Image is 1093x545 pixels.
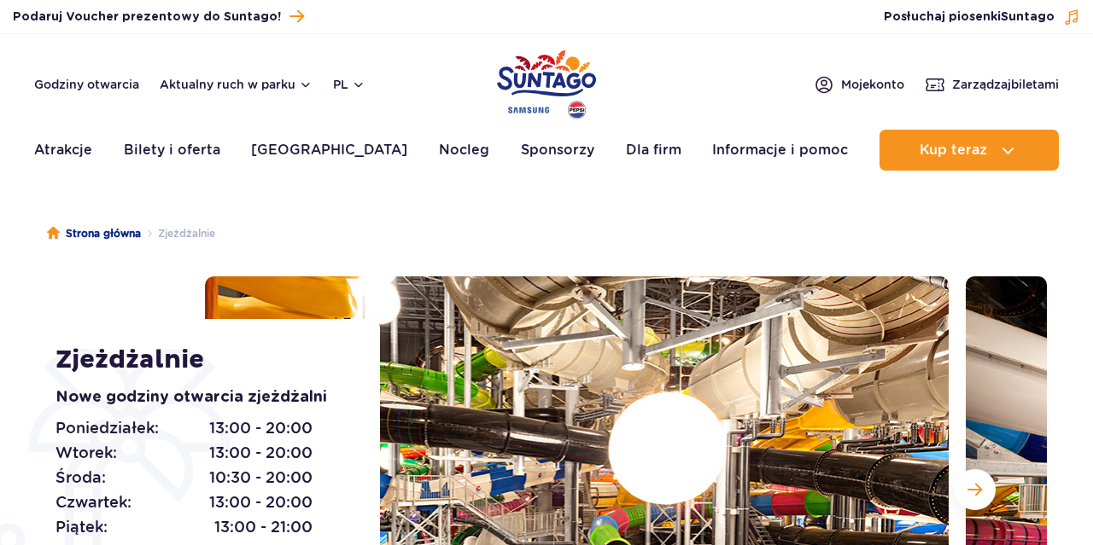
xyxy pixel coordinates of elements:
[56,386,342,409] p: Nowe godziny otwarcia zjeżdżalni
[814,74,904,95] a: Mojekonto
[880,130,1059,171] button: Kup teraz
[952,76,1059,93] span: Zarządzaj biletami
[333,76,365,93] button: pl
[712,130,848,171] a: Informacje i pomoc
[209,490,313,514] span: 13:00 - 20:00
[955,469,996,510] button: Następny slajd
[56,515,108,539] span: Piątek:
[160,78,313,91] button: Aktualny ruch w parku
[920,142,987,158] span: Kup teraz
[13,9,281,26] span: Podaruj Voucher prezentowy do Suntago!
[1001,11,1055,23] span: Suntago
[124,130,220,171] a: Bilety i oferta
[13,5,304,28] a: Podaruj Voucher prezentowy do Suntago!
[47,225,141,242] a: Strona główna
[841,76,904,93] span: Moje konto
[56,441,117,465] span: Wtorek:
[209,416,313,440] span: 13:00 - 20:00
[34,76,139,93] a: Godziny otwarcia
[141,225,215,242] li: Zjeżdżalnie
[56,345,342,375] h1: Zjeżdżalnie
[925,74,1059,95] a: Zarządzajbiletami
[521,130,594,171] a: Sponsorzy
[214,515,313,539] span: 13:00 - 21:00
[626,130,681,171] a: Dla firm
[439,130,489,171] a: Nocleg
[56,416,159,440] span: Poniedziałek:
[884,9,1080,26] button: Posłuchaj piosenkiSuntago
[34,130,92,171] a: Atrakcje
[56,466,106,490] span: Środa:
[497,43,596,121] a: Park of Poland
[209,466,313,490] span: 10:30 - 20:00
[251,130,407,171] a: [GEOGRAPHIC_DATA]
[56,490,132,514] span: Czwartek:
[209,441,313,465] span: 13:00 - 20:00
[884,9,1055,26] span: Posłuchaj piosenki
